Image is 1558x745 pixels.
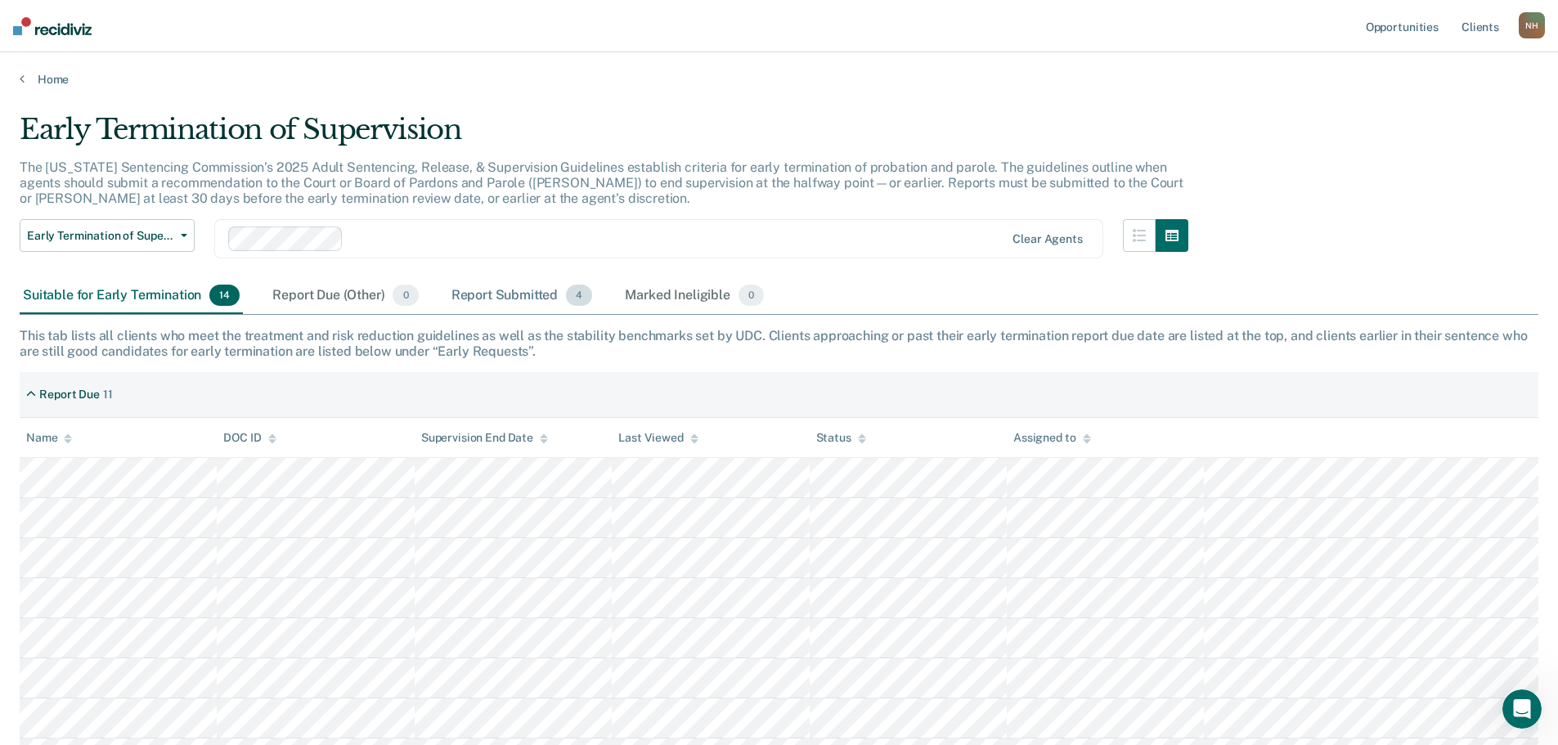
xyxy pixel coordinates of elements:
[20,328,1538,359] div: This tab lists all clients who meet the treatment and risk reduction guidelines as well as the st...
[1519,12,1545,38] div: N H
[622,278,767,314] div: Marked Ineligible0
[1502,689,1542,729] iframe: Intercom live chat
[209,285,240,306] span: 14
[269,278,421,314] div: Report Due (Other)0
[739,285,764,306] span: 0
[1519,12,1545,38] button: NH
[1013,431,1090,445] div: Assigned to
[421,431,548,445] div: Supervision End Date
[223,431,276,445] div: DOC ID
[39,388,100,402] div: Report Due
[20,219,195,252] button: Early Termination of Supervision
[20,381,119,408] div: Report Due11
[13,17,92,35] img: Recidiviz
[27,229,174,243] span: Early Termination of Supervision
[20,113,1188,159] div: Early Termination of Supervision
[1012,232,1082,246] div: Clear agents
[448,278,596,314] div: Report Submitted4
[20,278,243,314] div: Suitable for Early Termination14
[618,431,698,445] div: Last Viewed
[103,388,113,402] div: 11
[566,285,592,306] span: 4
[26,431,72,445] div: Name
[393,285,418,306] span: 0
[20,159,1183,206] p: The [US_STATE] Sentencing Commission’s 2025 Adult Sentencing, Release, & Supervision Guidelines e...
[816,431,866,445] div: Status
[20,72,1538,87] a: Home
